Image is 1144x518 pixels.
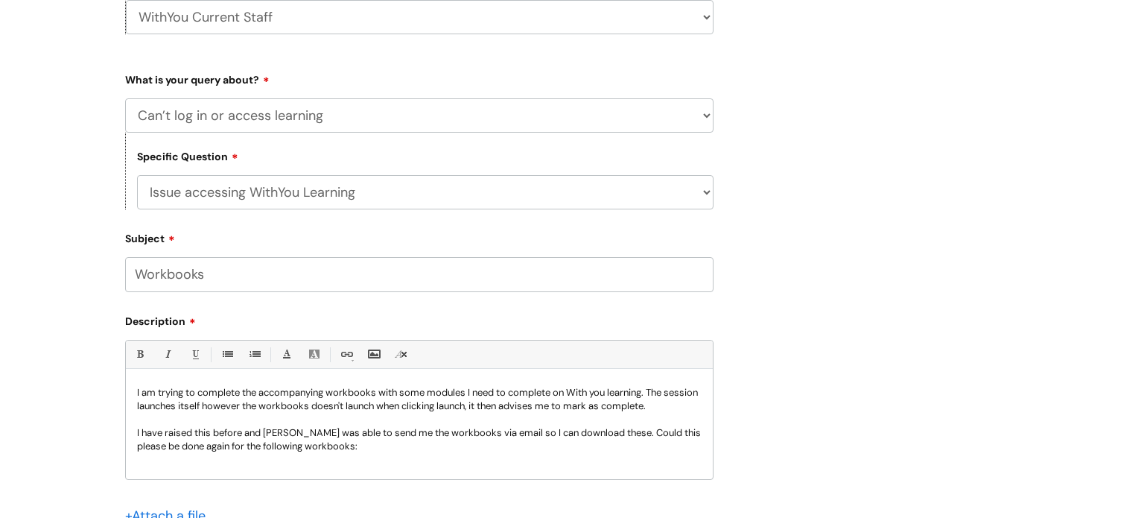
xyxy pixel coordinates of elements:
[137,148,238,163] label: Specific Question
[137,386,702,413] p: I am trying to complete the accompanying workbooks with some modules I need to complete on With y...
[125,69,714,86] label: What is your query about?
[137,426,702,453] p: I have raised this before and [PERSON_NAME] was able to send me the workbooks via email so I can ...
[305,345,323,364] a: Back Color
[217,345,236,364] a: • Unordered List (Ctrl-Shift-7)
[158,345,177,364] a: Italic (Ctrl-I)
[364,345,383,364] a: Insert Image...
[392,345,410,364] a: Remove formatting (Ctrl-\)
[245,345,264,364] a: 1. Ordered List (Ctrl-Shift-8)
[125,227,714,245] label: Subject
[337,345,355,364] a: Link
[185,345,204,364] a: Underline(Ctrl-U)
[125,310,714,328] label: Description
[130,345,149,364] a: Bold (Ctrl-B)
[277,345,296,364] a: Font Color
